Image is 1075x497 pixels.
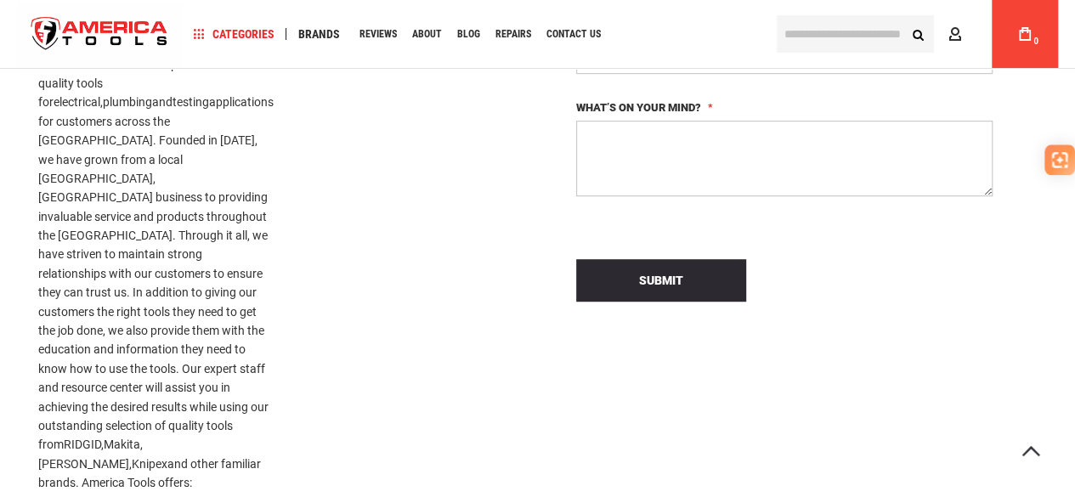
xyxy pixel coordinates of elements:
[902,18,934,50] button: Search
[576,101,701,114] span: What’s on your mind?
[352,23,405,46] a: Reviews
[173,95,209,109] a: testing
[64,438,101,451] a: RIDGID
[298,28,340,40] span: Brands
[639,274,683,287] span: Submit
[17,3,182,66] a: store logo
[457,29,480,39] span: Blog
[38,457,129,471] a: [PERSON_NAME]
[291,23,348,46] a: Brands
[539,23,608,46] a: Contact Us
[546,29,601,39] span: Contact Us
[405,23,450,46] a: About
[132,457,167,471] a: Knipex
[193,28,274,40] span: Categories
[359,29,397,39] span: Reviews
[576,259,746,302] button: Submit
[488,23,539,46] a: Repairs
[1033,37,1038,46] span: 0
[104,438,140,451] a: Makita
[38,55,269,493] p: America Tools offers a superior selection of quality tools for , and applications for customers a...
[185,23,282,46] a: Categories
[103,95,152,109] a: plumbing
[450,23,488,46] a: Blog
[412,29,442,39] span: About
[495,29,531,39] span: Repairs
[17,3,182,66] img: America Tools
[54,95,100,109] a: electrical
